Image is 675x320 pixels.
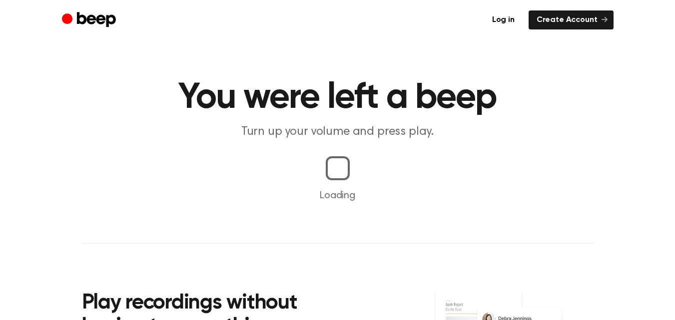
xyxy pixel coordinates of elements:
a: Create Account [529,10,614,29]
h1: You were left a beep [82,80,594,116]
p: Turn up your volume and press play. [146,124,530,140]
p: Loading [12,188,663,203]
a: Beep [62,10,118,30]
a: Log in [484,10,523,29]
